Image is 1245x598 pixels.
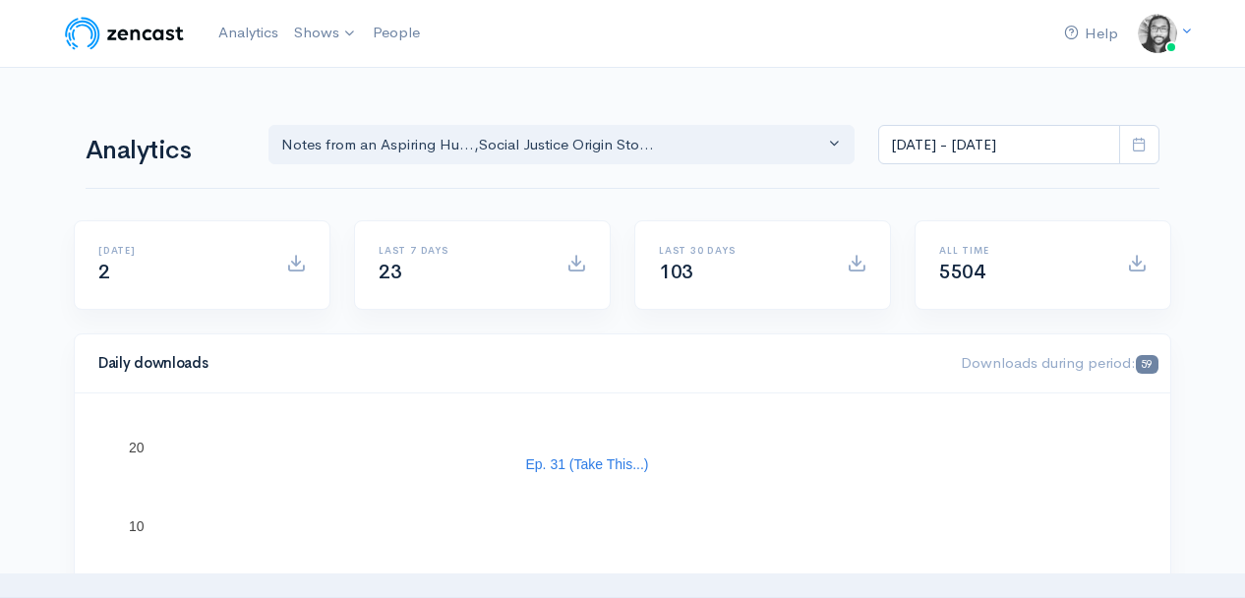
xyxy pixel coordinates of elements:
[878,125,1120,165] input: analytics date range selector
[268,125,855,165] button: Notes from an Aspiring Hu..., Social Justice Origin Sto...
[525,456,648,472] text: Ep. 31 (Take This...)
[286,12,365,55] a: Shows
[210,12,286,54] a: Analytics
[939,245,1103,256] h6: All time
[1178,531,1225,578] iframe: gist-messenger-bubble-iframe
[129,518,145,534] text: 10
[62,14,187,53] img: ZenCast Logo
[98,245,263,256] h6: [DATE]
[1056,13,1126,55] a: Help
[379,260,401,284] span: 23
[129,440,145,455] text: 20
[365,12,428,54] a: People
[1138,14,1177,53] img: ...
[659,245,823,256] h6: Last 30 days
[281,134,824,156] div: Notes from an Aspiring Hu... , Social Justice Origin Sto...
[961,353,1158,372] span: Downloads during period:
[379,245,543,256] h6: Last 7 days
[98,260,110,284] span: 2
[1136,355,1158,374] span: 59
[939,260,984,284] span: 5504
[86,137,245,165] h1: Analytics
[98,355,937,372] h4: Daily downloads
[659,260,693,284] span: 103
